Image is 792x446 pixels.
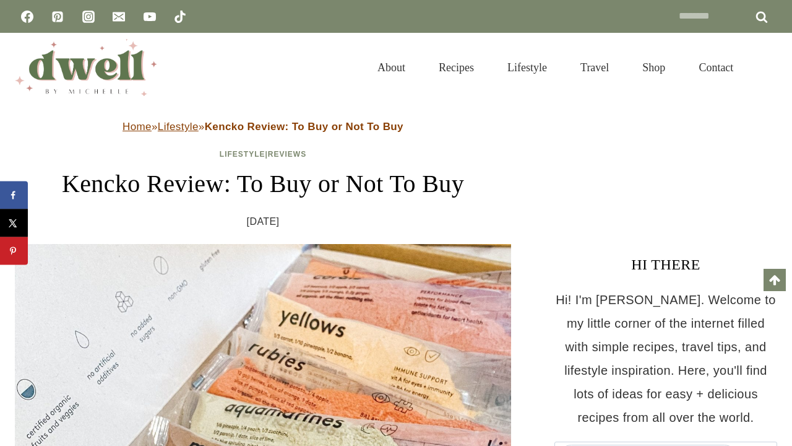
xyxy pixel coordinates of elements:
a: Email [106,4,131,29]
button: View Search Form [756,57,777,78]
h1: Kencko Review: To Buy or Not To Buy [15,165,511,203]
a: Scroll to top [764,269,786,291]
a: About [361,46,422,89]
a: Lifestyle [491,46,564,89]
time: [DATE] [247,212,280,231]
a: YouTube [137,4,162,29]
a: Recipes [422,46,491,89]
a: Shop [626,46,682,89]
a: Lifestyle [158,121,199,133]
a: Lifestyle [220,150,265,159]
a: TikTok [168,4,192,29]
h3: HI THERE [554,253,777,276]
a: Facebook [15,4,40,29]
span: | [220,150,306,159]
a: Home [123,121,152,133]
a: Contact [682,46,750,89]
a: Pinterest [45,4,70,29]
a: Reviews [268,150,306,159]
span: » » [123,121,403,133]
nav: Primary Navigation [361,46,750,89]
a: Instagram [76,4,101,29]
img: DWELL by michelle [15,39,157,96]
strong: Kencko Review: To Buy or Not To Buy [205,121,403,133]
a: Travel [564,46,626,89]
p: Hi! I'm [PERSON_NAME]. Welcome to my little corner of the internet filled with simple recipes, tr... [554,288,777,429]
